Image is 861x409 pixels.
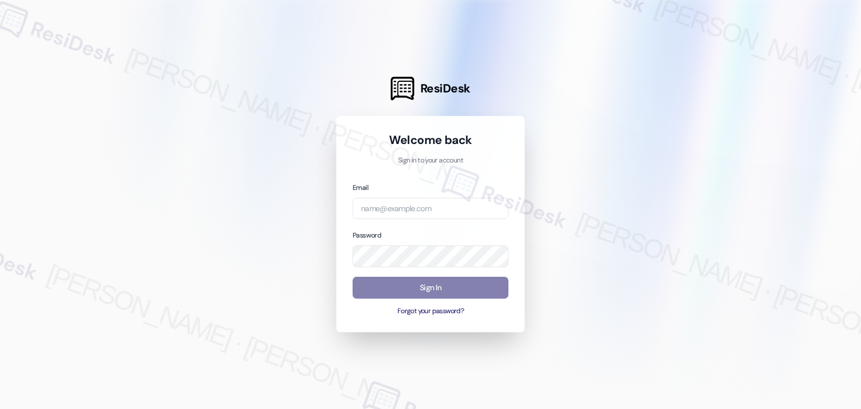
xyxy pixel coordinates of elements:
span: ResiDesk [420,81,470,96]
input: name@example.com [353,198,508,220]
img: ResiDesk Logo [391,77,414,100]
p: Sign in to your account [353,156,508,166]
button: Sign In [353,277,508,299]
button: Forgot your password? [353,306,508,317]
label: Password [353,231,381,240]
h1: Welcome back [353,132,508,148]
label: Email [353,183,368,192]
